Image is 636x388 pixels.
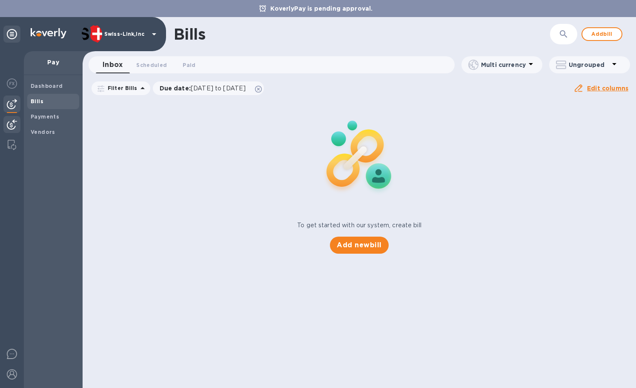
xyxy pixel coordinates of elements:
p: Swiss-Link,Inc [104,31,147,37]
b: Payments [31,113,59,120]
span: Inbox [103,59,123,71]
p: Due date : [160,84,250,93]
span: [DATE] to [DATE] [191,85,246,92]
span: Add bill [589,29,615,39]
h1: Bills [174,25,205,43]
b: Dashboard [31,83,63,89]
p: Pay [31,58,76,67]
span: Paid [183,61,195,69]
span: Scheduled [136,61,167,69]
p: KoverlyPay is pending approval. [266,4,377,13]
div: Unpin categories [3,26,20,43]
p: Multi currency [481,61,526,69]
img: Logo [31,28,66,38]
p: Filter Bills [104,84,138,92]
b: Bills [31,98,43,104]
b: Vendors [31,129,55,135]
img: Foreign exchange [7,78,17,89]
p: Ungrouped [569,61,609,69]
div: Due date:[DATE] to [DATE] [153,81,264,95]
p: To get started with our system, create bill [297,221,421,230]
span: Add new bill [337,240,381,250]
u: Edit columns [587,85,628,92]
button: Add newbill [330,237,388,254]
button: Addbill [582,27,622,41]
